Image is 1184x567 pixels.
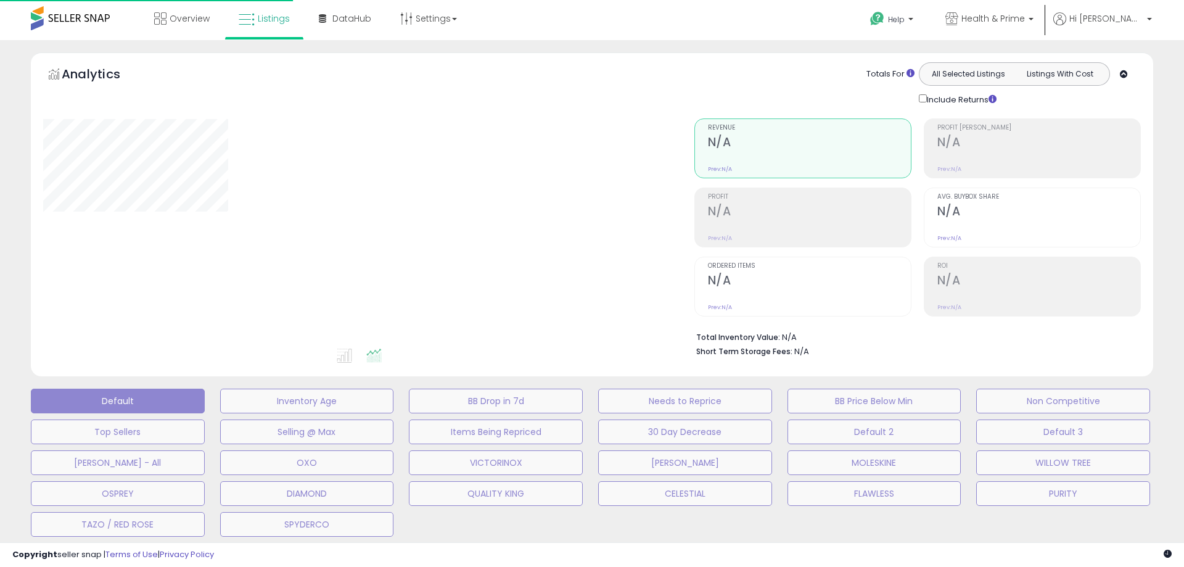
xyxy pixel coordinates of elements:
[869,11,885,27] i: Get Help
[961,12,1025,25] span: Health & Prime
[937,204,1140,221] h2: N/A
[860,2,926,40] a: Help
[708,273,911,290] h2: N/A
[794,346,809,357] span: N/A
[696,346,792,357] b: Short Term Storage Fees:
[708,165,732,173] small: Prev: N/A
[332,12,371,25] span: DataHub
[31,450,205,475] button: [PERSON_NAME] - All
[220,512,394,537] button: SPYDERCO
[220,450,394,475] button: OXO
[910,92,1011,106] div: Include Returns
[708,135,911,152] h2: N/A
[31,512,205,537] button: TAZO / RED ROSE
[787,450,961,475] button: MOLESKINE
[409,389,583,413] button: BB Drop in 7d
[787,389,961,413] button: BB Price Below Min
[708,263,911,270] span: Ordered Items
[976,450,1150,475] button: WILLOW TREE
[937,273,1140,290] h2: N/A
[62,65,144,86] h5: Analytics
[976,389,1150,413] button: Non Competitive
[31,389,205,413] button: Default
[598,450,772,475] button: [PERSON_NAME]
[937,125,1140,131] span: Profit [PERSON_NAME]
[708,204,911,221] h2: N/A
[866,68,915,80] div: Totals For
[696,332,780,342] b: Total Inventory Value:
[1053,12,1152,40] a: Hi [PERSON_NAME]
[258,12,290,25] span: Listings
[787,481,961,506] button: FLAWLESS
[12,548,57,560] strong: Copyright
[937,304,961,311] small: Prev: N/A
[708,125,911,131] span: Revenue
[598,420,772,444] button: 30 Day Decrease
[937,234,961,242] small: Prev: N/A
[937,263,1140,270] span: ROI
[220,481,394,506] button: DIAMOND
[220,420,394,444] button: Selling @ Max
[976,481,1150,506] button: PURITY
[976,420,1150,444] button: Default 3
[937,165,961,173] small: Prev: N/A
[409,450,583,475] button: VICTORINOX
[220,389,394,413] button: Inventory Age
[598,481,772,506] button: CELESTIAL
[1069,12,1143,25] span: Hi [PERSON_NAME]
[708,194,911,201] span: Profit
[937,194,1140,201] span: Avg. Buybox Share
[31,420,205,444] button: Top Sellers
[409,420,583,444] button: Items Being Repriced
[888,14,905,25] span: Help
[170,12,210,25] span: Overview
[708,304,732,311] small: Prev: N/A
[1014,66,1106,82] button: Listings With Cost
[409,481,583,506] button: QUALITY KING
[708,234,732,242] small: Prev: N/A
[598,389,772,413] button: Needs to Reprice
[937,135,1140,152] h2: N/A
[787,420,961,444] button: Default 2
[696,329,1132,344] li: N/A
[923,66,1014,82] button: All Selected Listings
[31,481,205,506] button: OSPREY
[12,549,214,561] div: seller snap | |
